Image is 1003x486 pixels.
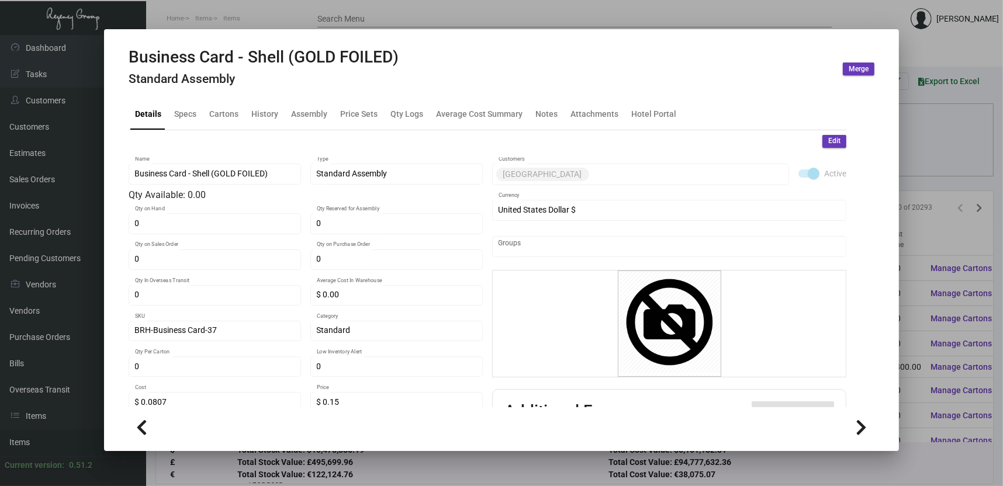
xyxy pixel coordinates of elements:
h2: Business Card - Shell (GOLD FOILED) [129,47,399,67]
input: Add new.. [499,242,841,251]
div: Average Cost Summary [436,107,523,120]
mat-chip: [GEOGRAPHIC_DATA] [496,168,589,181]
button: Edit [822,135,846,148]
div: Price Sets [340,107,378,120]
h4: Standard Assembly [129,72,399,86]
div: Qty Available: 0.00 [129,188,483,202]
button: Merge [843,63,874,75]
div: Hotel Portal [631,107,676,120]
div: Qty Logs [390,107,423,120]
span: Edit [828,136,841,146]
h2: Additional Fees [504,401,618,422]
div: Notes [535,107,558,120]
div: History [251,107,278,120]
span: Active [824,166,846,180]
div: Cartons [209,107,238,120]
div: Specs [174,107,196,120]
div: Details [135,107,161,120]
div: Attachments [570,107,618,120]
input: Add new.. [592,169,783,179]
span: Merge [849,64,869,74]
div: 0.51.2 [69,459,92,471]
button: Add Additional Fee [752,401,834,422]
div: Assembly [291,107,327,120]
div: Current version: [5,459,64,471]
